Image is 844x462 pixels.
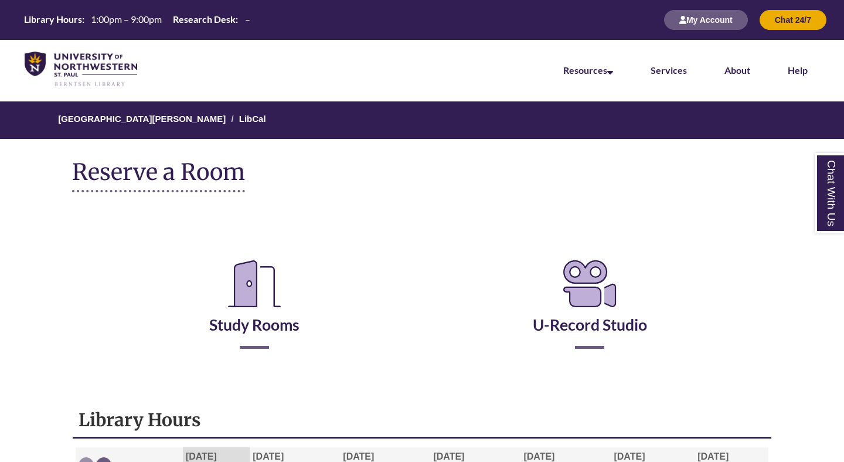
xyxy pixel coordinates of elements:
[343,451,374,461] span: [DATE]
[651,64,687,76] a: Services
[563,64,613,76] a: Resources
[788,64,808,76] a: Help
[433,451,464,461] span: [DATE]
[664,10,748,30] button: My Account
[79,409,765,431] h1: Library Hours
[91,13,162,25] span: 1:00pm – 9:00pm
[760,15,826,25] a: Chat 24/7
[697,451,729,461] span: [DATE]
[760,10,826,30] button: Chat 24/7
[533,286,647,334] a: U-Record Studio
[239,114,266,124] a: LibCal
[19,13,254,26] table: Hours Today
[724,64,750,76] a: About
[72,159,245,192] h1: Reserve a Room
[614,451,645,461] span: [DATE]
[72,222,772,383] div: Reserve a Room
[209,286,300,334] a: Study Rooms
[19,13,254,27] a: Hours Today
[19,13,86,26] th: Library Hours:
[186,451,217,461] span: [DATE]
[245,13,250,25] span: –
[72,101,772,139] nav: Breadcrumb
[523,451,554,461] span: [DATE]
[25,52,137,87] img: UNWSP Library Logo
[168,13,240,26] th: Research Desk:
[253,451,284,461] span: [DATE]
[664,15,748,25] a: My Account
[58,114,226,124] a: [GEOGRAPHIC_DATA][PERSON_NAME]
